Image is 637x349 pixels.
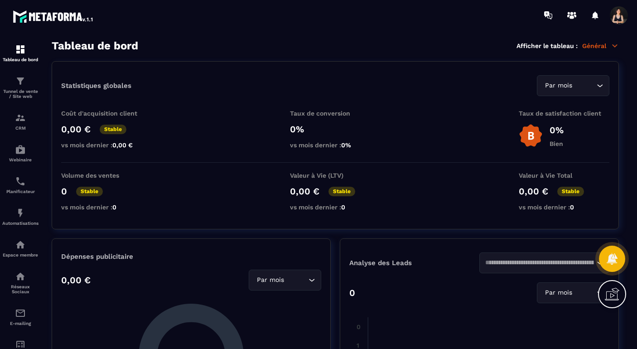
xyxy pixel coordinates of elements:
img: scheduler [15,176,26,187]
p: 0,00 € [519,186,548,197]
img: formation [15,76,26,87]
p: 0% [290,124,381,135]
img: automations [15,239,26,250]
p: Tableau de bord [2,57,39,62]
p: Dépenses publicitaire [61,252,321,261]
a: social-networksocial-networkRéseaux Sociaux [2,264,39,301]
p: 0 [349,287,355,298]
h3: Tableau de bord [52,39,138,52]
p: 0,00 € [61,124,91,135]
input: Search for option [485,258,594,268]
p: Statistiques globales [61,82,131,90]
span: 0 [112,204,116,211]
a: schedulerschedulerPlanificateur [2,169,39,201]
p: Automatisations [2,221,39,226]
p: Webinaire [2,157,39,162]
p: vs mois dernier : [290,141,381,149]
p: 0,00 € [61,275,91,286]
span: 0% [341,141,351,149]
tspan: 0 [357,323,361,330]
div: Search for option [479,252,609,273]
div: Search for option [249,270,321,291]
img: logo [13,8,94,24]
p: Bien [550,140,564,147]
p: Afficher le tableau : [516,42,578,49]
a: emailemailE-mailing [2,301,39,333]
img: formation [15,112,26,123]
span: Par mois [543,81,574,91]
p: vs mois dernier : [61,141,152,149]
p: Espace membre [2,252,39,257]
p: Coût d'acquisition client [61,110,152,117]
tspan: 1 [357,342,359,349]
p: Taux de conversion [290,110,381,117]
p: Réseaux Sociaux [2,284,39,294]
span: 0 [570,204,574,211]
input: Search for option [574,288,594,298]
p: Stable [76,187,103,196]
p: E-mailing [2,321,39,326]
p: Analyse des Leads [349,259,479,267]
input: Search for option [574,81,594,91]
a: formationformationTunnel de vente / Site web [2,69,39,106]
a: formationformationTableau de bord [2,37,39,69]
p: Stable [328,187,355,196]
p: 0 [61,186,67,197]
p: Volume des ventes [61,172,152,179]
p: Valeur à Vie Total [519,172,609,179]
p: Valeur à Vie (LTV) [290,172,381,179]
a: automationsautomationsWebinaire [2,137,39,169]
img: formation [15,44,26,55]
p: 0% [550,125,564,136]
div: Search for option [537,282,609,303]
p: Stable [557,187,584,196]
span: Par mois [543,288,574,298]
p: Général [582,42,619,50]
p: vs mois dernier : [61,204,152,211]
a: formationformationCRM [2,106,39,137]
img: social-network [15,271,26,282]
img: automations [15,208,26,218]
a: automationsautomationsEspace membre [2,233,39,264]
span: 0,00 € [112,141,133,149]
p: Stable [100,125,126,134]
span: 0 [341,204,345,211]
img: b-badge-o.b3b20ee6.svg [519,124,543,148]
a: automationsautomationsAutomatisations [2,201,39,233]
p: CRM [2,126,39,131]
p: Taux de satisfaction client [519,110,609,117]
p: 0,00 € [290,186,319,197]
span: Par mois [255,275,286,285]
div: Search for option [537,75,609,96]
p: vs mois dernier : [290,204,381,211]
p: Tunnel de vente / Site web [2,89,39,99]
p: vs mois dernier : [519,204,609,211]
p: Planificateur [2,189,39,194]
img: email [15,308,26,319]
input: Search for option [286,275,306,285]
img: automations [15,144,26,155]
